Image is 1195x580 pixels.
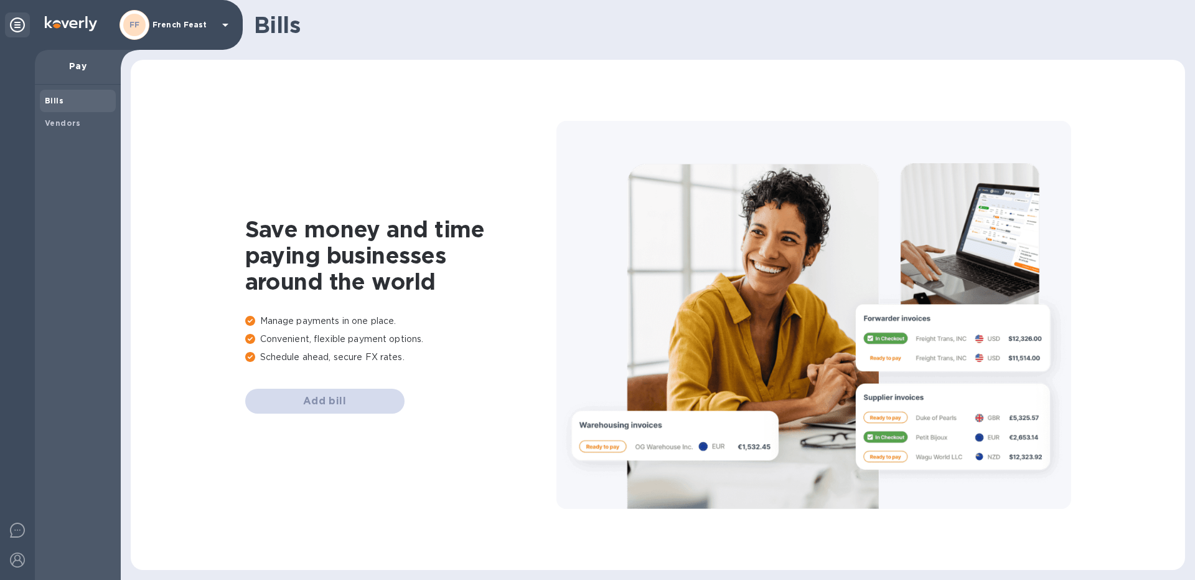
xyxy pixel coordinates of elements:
p: French Feast [152,21,215,29]
h1: Bills [254,12,1175,38]
p: Convenient, flexible payment options. [245,333,556,346]
b: FF [129,20,140,29]
p: Pay [45,60,111,72]
b: Bills [45,96,63,105]
div: Unpin categories [5,12,30,37]
img: Logo [45,16,97,31]
h1: Save money and time paying businesses around the world [245,216,556,295]
p: Schedule ahead, secure FX rates. [245,351,556,364]
b: Vendors [45,118,81,128]
p: Manage payments in one place. [245,315,556,328]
